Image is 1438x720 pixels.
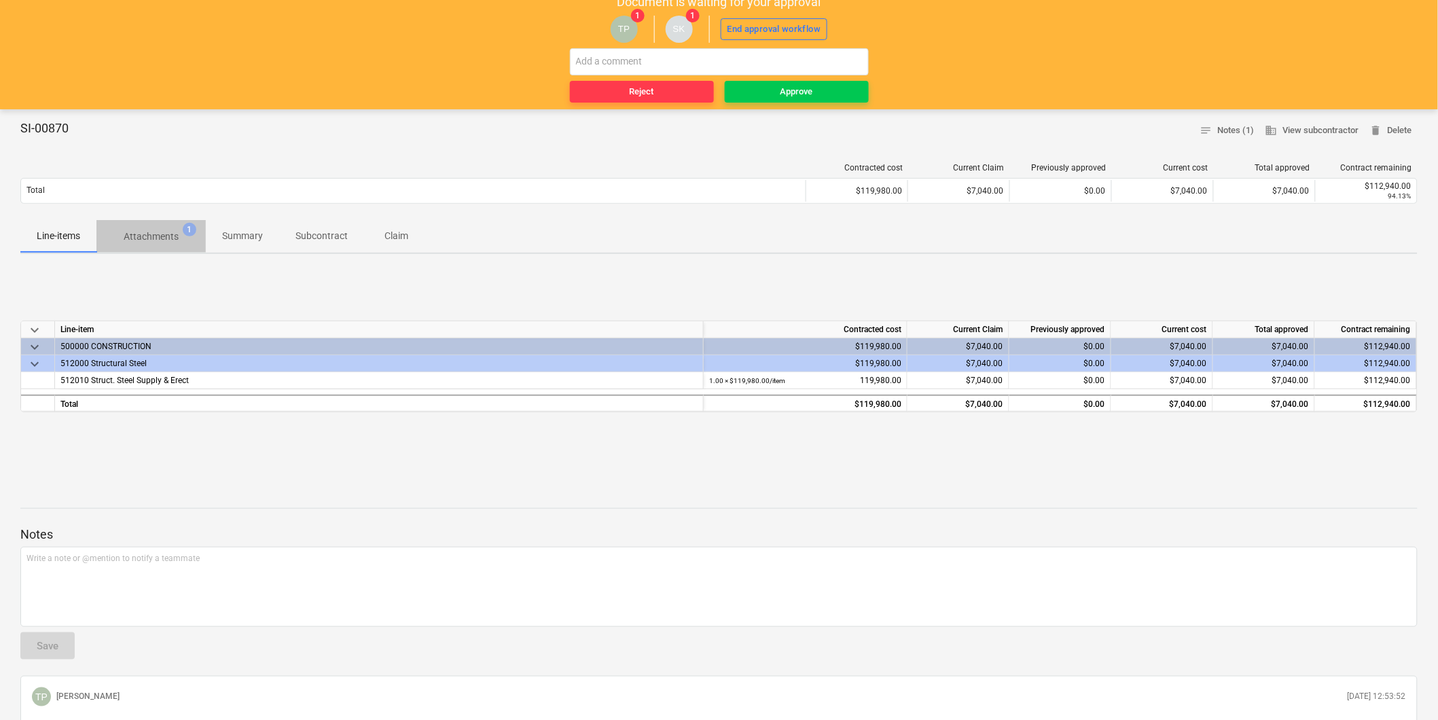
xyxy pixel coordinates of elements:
p: Notes [20,526,1418,543]
div: $112,940.00 [1320,396,1411,413]
div: $7,040.00 [1213,338,1315,355]
div: $7,040.00 [1213,355,1315,372]
div: Tejas Pawar [32,687,51,706]
div: Previously approved [1015,163,1107,173]
span: TP [618,24,630,34]
input: Add a comment [570,48,869,75]
div: $119,980.00 [704,338,907,355]
div: $7,040.00 [907,395,1009,412]
div: Tejas Pawar [611,16,638,43]
button: Delete [1365,120,1418,141]
div: $7,040.00 [1111,395,1213,412]
iframe: Chat Widget [1370,655,1438,720]
span: keyboard_arrow_down [26,339,43,355]
span: $7,040.00 [1272,376,1309,385]
div: Approve [780,84,813,100]
div: Contract remaining [1321,163,1412,173]
div: Previously approved [1009,321,1111,338]
div: 119,980.00 [709,372,901,389]
div: Sean Keane [666,16,693,43]
div: Contracted cost [704,321,907,338]
div: $7,040.00 [1111,355,1213,372]
span: Notes (1) [1200,123,1255,139]
div: $7,040.00 [907,355,1009,372]
span: delete [1370,124,1382,137]
div: $112,940.00 [1315,338,1417,355]
div: $7,040.00 [907,338,1009,355]
div: Current cost [1111,321,1213,338]
span: 1 [686,9,700,22]
span: View subcontractor [1265,123,1359,139]
div: End approval workflow [727,22,821,37]
span: business [1265,124,1278,137]
div: $7,040.00 [1213,395,1315,412]
p: Total [26,185,45,196]
div: $7,040.00 [907,372,1009,389]
div: $0.00 [1009,372,1111,389]
div: $119,980.00 [806,180,907,202]
div: $0.00 [1009,338,1111,355]
span: SK [673,24,685,34]
p: [PERSON_NAME] [56,691,120,702]
div: Current Claim [914,163,1005,173]
div: Total approved [1219,163,1310,173]
button: Reject [570,81,714,103]
span: 1 [631,9,645,22]
button: View subcontractor [1260,120,1365,141]
div: $0.00 [1009,395,1111,412]
div: Total approved [1213,321,1315,338]
div: $119,980.00 [704,355,907,372]
div: Total [55,395,704,412]
span: 1 [183,223,196,236]
div: $7,040.00 [1213,180,1315,202]
div: Current Claim [907,321,1009,338]
span: Delete [1370,123,1412,139]
span: TP [35,691,48,702]
p: Subcontract [295,229,348,243]
div: Reject [630,84,654,100]
div: Line-item [55,321,704,338]
div: $112,940.00 [1315,355,1417,372]
div: $7,040.00 [1111,372,1213,389]
button: Notes (1) [1195,120,1260,141]
small: 1.00 × $119,980.00 / item [709,377,785,384]
div: Contracted cost [812,163,903,173]
small: 94.13% [1388,192,1412,200]
div: Current cost [1117,163,1208,173]
div: $112,940.00 [1321,181,1412,191]
p: Claim [380,229,413,243]
div: $7,040.00 [1111,180,1213,202]
span: notes [1200,124,1212,137]
div: $112,940.00 [1320,372,1411,389]
span: 500000 CONSTRUCTION [60,342,151,351]
span: 512010 Struct. Steel Supply & Erect [60,376,189,385]
div: $7,040.00 [1111,338,1213,355]
span: 512000 Structural Steel [60,359,147,368]
div: Contract remaining [1315,321,1417,338]
p: Summary [222,229,263,243]
button: Approve [725,81,869,103]
button: End approval workflow [721,18,828,40]
p: Attachments [124,230,179,244]
p: SI-00870 [20,120,69,137]
span: keyboard_arrow_down [26,356,43,372]
div: $7,040.00 [907,180,1009,202]
div: $119,980.00 [704,395,907,412]
div: $0.00 [1009,355,1111,372]
p: [DATE] 12:53:52 [1348,691,1406,702]
p: Line-items [37,229,80,243]
div: $0.00 [1009,180,1111,202]
span: keyboard_arrow_down [26,322,43,338]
